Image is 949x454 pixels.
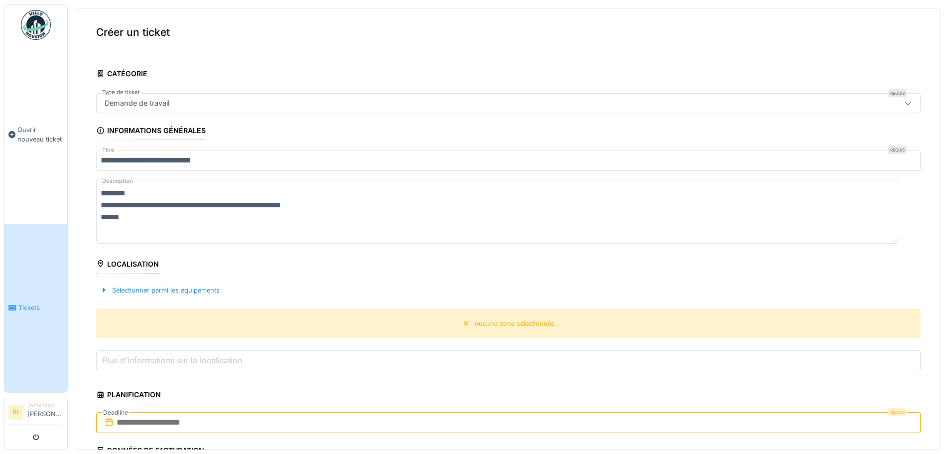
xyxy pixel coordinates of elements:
[96,284,224,297] div: Sélectionner parmi les équipements
[4,45,67,224] a: Ouvrir nouveau ticket
[96,66,147,83] div: Catégorie
[96,123,206,140] div: Informations générales
[474,319,554,328] div: Aucune zone sélectionnée
[888,146,907,154] div: Requis
[888,89,907,97] div: Requis
[17,125,63,144] span: Ouvrir nouveau ticket
[888,408,907,416] div: Requis
[96,257,159,274] div: Localisation
[4,224,67,393] a: Tickets
[18,303,63,312] span: Tickets
[27,401,63,423] li: [PERSON_NAME]
[8,401,63,425] a: RL Demandeur[PERSON_NAME]
[100,146,117,154] label: Titre
[101,98,173,109] div: Demande de travail
[100,88,142,97] label: Type de ticket
[96,387,161,404] div: Planification
[100,354,244,366] label: Plus d'informations sur la localisation
[102,407,129,418] label: Deadline
[76,8,941,56] div: Créer un ticket
[27,401,63,409] div: Demandeur
[21,10,51,40] img: Badge_color-CXgf-gQk.svg
[100,175,135,187] label: Description
[8,405,23,420] li: RL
